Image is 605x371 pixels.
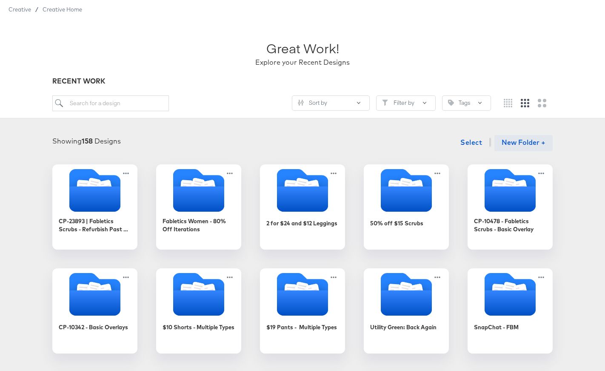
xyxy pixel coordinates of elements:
button: SlidersSort by [292,95,370,111]
div: CP-10342 - Basic Overlays [52,268,137,354]
svg: Tag [448,100,454,106]
a: Creative Home [43,6,82,13]
div: RECENT WORK [52,76,553,86]
button: New Folder + [494,135,553,151]
svg: Folder [364,169,449,212]
svg: Folder [156,169,241,212]
div: CP-23893 | Fabletics Scrubs - Refurbish Past Overlay [59,217,131,233]
div: 2 for $24 and $12 Leggings [260,164,345,250]
svg: Folder [468,273,553,316]
svg: Folder [52,273,137,316]
div: Fabletics Women - 80% Off Iterations [163,217,235,233]
svg: Folder [260,169,345,212]
div: SnapChat - FBM [468,268,553,354]
svg: Large grid [538,99,546,107]
svg: Folder [364,273,449,316]
div: Fabletics Women - 80% Off Iterations [156,164,241,250]
div: $19 Pants - Multiple Types [266,323,337,331]
button: FilterFilter by [376,95,436,111]
div: SnapChat - FBM [474,323,519,331]
div: 2 for $24 and $12 Leggings [266,219,337,227]
div: Great Work! [266,39,339,58]
strong: 158 [82,137,93,145]
div: $19 Pants - Multiple Types [260,268,345,354]
button: Select [457,134,485,151]
svg: Folder [52,169,137,212]
svg: Folder [468,169,553,212]
div: Showing Designs [52,136,121,146]
div: $10 Shorts - Multiple Types [163,323,234,331]
span: Creative [9,6,31,13]
div: CP-23893 | Fabletics Scrubs - Refurbish Past Overlay [52,164,137,250]
svg: Folder [260,273,345,316]
svg: Folder [156,273,241,316]
div: CP-10478 - Fabletics Scrubs - Basic Overlay [468,164,553,250]
div: Explore your Recent Designs [255,58,350,67]
svg: Sliders [298,100,304,106]
div: 50% off $15 Scrubs [370,219,423,227]
div: Utility Green: Back Again [364,268,449,354]
svg: Medium grid [521,99,529,107]
svg: Small grid [504,99,512,107]
svg: Filter [382,100,388,106]
div: 50% off $15 Scrubs [364,164,449,250]
button: TagTags [442,95,491,111]
span: / [31,6,43,13]
div: Utility Green: Back Again [370,323,437,331]
div: CP-10478 - Fabletics Scrubs - Basic Overlay [474,217,546,233]
input: Search for a design [52,95,169,111]
div: $10 Shorts - Multiple Types [156,268,241,354]
div: CP-10342 - Basic Overlays [59,323,128,331]
span: Select [460,136,482,148]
